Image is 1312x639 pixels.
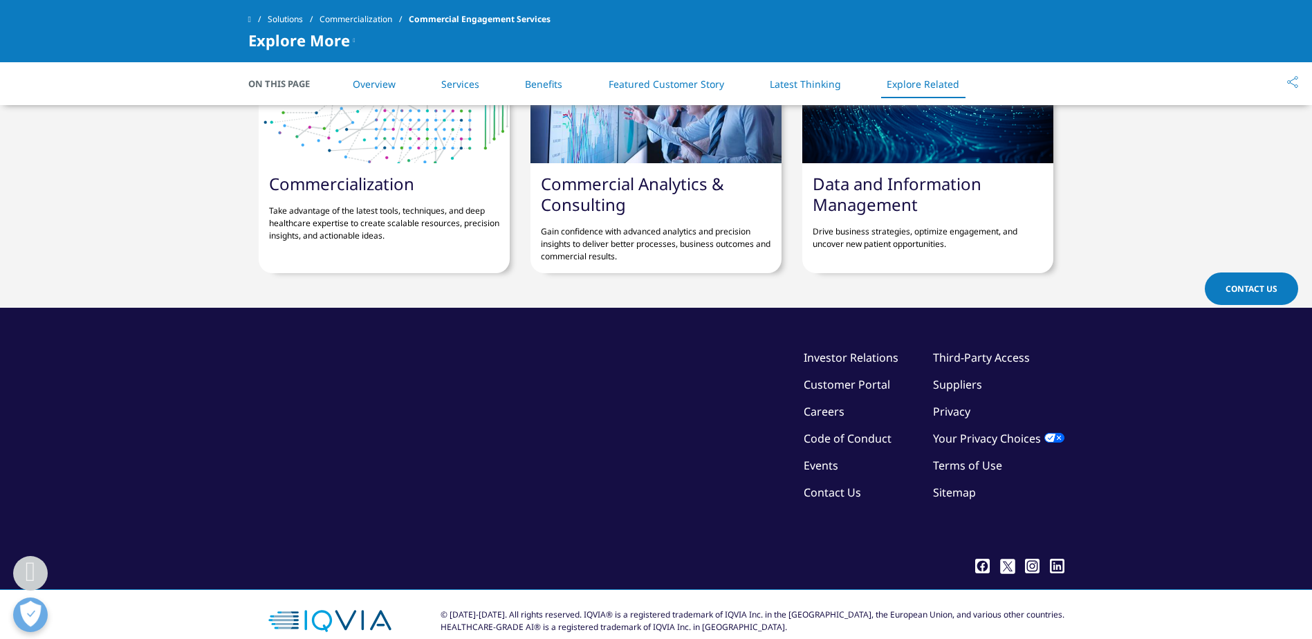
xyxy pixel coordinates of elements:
a: Investor Relations [804,350,898,365]
span: Explore More [248,32,350,48]
a: Commercialization [269,172,414,195]
a: Careers [804,404,844,419]
a: Featured Customer Story [609,77,724,91]
a: Code of Conduct [804,431,891,446]
span: Commercial Engagement Services [409,7,551,32]
a: Events [804,458,838,473]
a: Solutions [268,7,320,32]
a: Suppliers [933,377,982,392]
span: Contact Us [1226,283,1277,295]
a: Commercialization [320,7,409,32]
a: Your Privacy Choices [933,431,1064,446]
a: Overview [353,77,396,91]
a: Latest Thinking [770,77,841,91]
a: Services [441,77,479,91]
p: Drive business strategies, optimize engagement, and uncover new patient opportunities.​ [813,215,1043,250]
a: Commercial Analytics & Consulting [541,172,724,216]
p: Gain confidence with advanced analytics and precision insights to deliver better processes, busin... [541,215,771,263]
a: Contact Us [804,485,861,500]
a: Data and Information Management [813,172,981,216]
button: Open Preferences [13,598,48,632]
a: Explore Related [887,77,959,91]
a: Sitemap [933,485,976,500]
a: Customer Portal [804,377,890,392]
p: Take advantage of the latest tools, techniques, and deep healthcare expertise to create scalable ... [269,194,499,242]
span: On This Page [248,77,324,91]
a: Contact Us [1205,272,1298,305]
a: Third-Party Access [933,350,1030,365]
div: © [DATE]-[DATE]. All rights reserved. IQVIA® is a registered trademark of IQVIA Inc. in the [GEOG... [441,609,1064,633]
a: Privacy [933,404,970,419]
a: Terms of Use [933,458,1002,473]
a: Benefits [525,77,562,91]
